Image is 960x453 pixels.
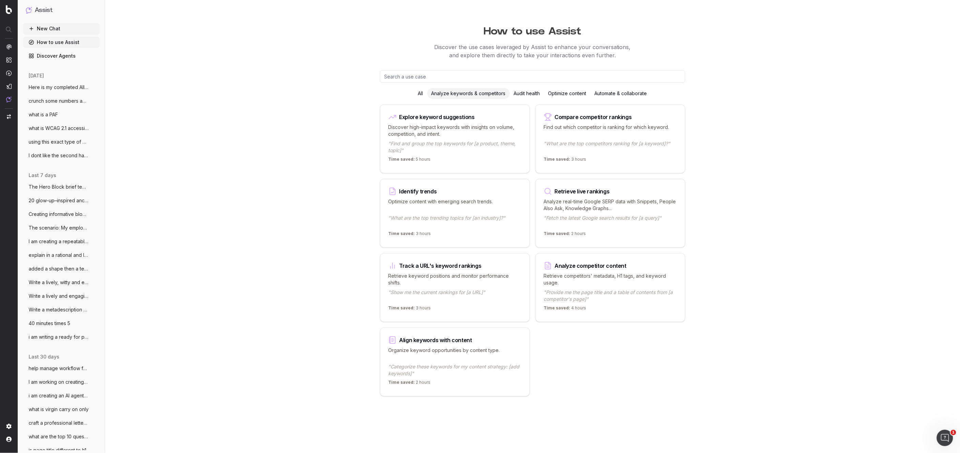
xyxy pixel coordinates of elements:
p: 5 hours [388,157,431,165]
img: Botify logo [6,5,12,14]
p: Optimize content with emerging search trends. [388,198,521,212]
span: i am creating an AI agent for seo conten [29,392,89,399]
button: Assist [26,5,97,15]
button: craft a professional letter for chargepb [23,418,100,428]
button: Write a metadescription for [PERSON_NAME] [23,304,100,315]
button: i am creating an AI agent for seo conten [23,390,100,401]
p: "Show me the current rankings for [a URL]" [388,289,521,303]
div: Analyze keywords & competitors [427,88,510,99]
span: Here is my completed All BBQs content pa [29,84,89,91]
div: Optimize content [544,88,591,99]
p: "What are the top competitors ranking for [a keyword]?" [544,140,677,154]
span: Write a lively and engaging metadescript [29,293,89,299]
span: The Hero Block brief template Engaging [29,184,89,190]
img: Activation [6,70,12,76]
p: Organize keyword opportunities by content type. [388,347,521,361]
h1: Assist [35,5,52,15]
img: Setting [6,424,12,429]
div: Compare competitor rankings [555,114,632,120]
button: The scenario: My employee is on to a sec [23,222,100,233]
button: Write a lively, witty and engaging meta [23,277,100,288]
span: 20 glow-up–inspired anchor text lines fo [29,197,89,204]
a: Discover Agents [23,50,100,61]
button: I am working on creating sub category co [23,377,100,388]
p: "What are the top trending topics for [an industry]?" [388,215,521,228]
button: The Hero Block brief template Engaging [23,181,100,192]
button: help manage workflow for this - includin [23,363,100,374]
a: How to use Assist [23,37,100,48]
button: 40 minutes times 5 [23,318,100,329]
button: Write a lively and engaging metadescript [23,291,100,302]
img: Assist [26,7,32,13]
button: 20 glow-up–inspired anchor text lines fo [23,195,100,206]
span: Time saved: [544,231,570,236]
input: Search a use case [380,70,685,83]
img: Switch project [7,114,11,119]
div: Retrieve live rankings [555,189,610,194]
span: I dont like the second half of this sent [29,152,89,159]
button: what is a PAF [23,109,100,120]
p: 4 hours [544,305,586,313]
button: I dont like the second half of this sent [23,150,100,161]
span: 1 [951,430,956,435]
p: 2 hours [388,380,431,388]
div: Identify trends [399,189,437,194]
span: help manage workflow for this - includin [29,365,89,372]
span: explain in a rational and logical manner [29,252,89,259]
button: Here is my completed All BBQs content pa [23,82,100,93]
span: crunch some numbers and gather data to g [29,98,89,104]
div: Track a URL's keyword rankings [399,263,482,268]
span: craft a professional letter for chargepb [29,420,89,426]
span: Time saved: [388,305,415,310]
p: 3 hours [544,157,586,165]
button: what is virgin carry on only [23,404,100,415]
p: Retrieve keyword positions and monitor performance shifts. [388,273,521,286]
button: explain in a rational and logical manner [23,250,100,261]
div: Align keywords with content [399,337,472,343]
span: [DATE] [29,72,44,79]
button: New Chat [23,23,100,34]
div: Audit health [510,88,544,99]
button: i am writing a ready for pick up email w [23,332,100,342]
span: Time saved: [388,231,415,236]
span: I am working on creating sub category co [29,379,89,385]
span: Write a lively, witty and engaging meta [29,279,89,286]
span: Time saved: [544,305,570,310]
p: 2 hours [544,231,586,239]
span: added a shape then a text box within on [29,265,89,272]
span: 40 minutes times 5 [29,320,70,327]
p: "Categorize these keywords for my content strategy: [add keywords]" [388,363,521,377]
p: "Provide me the page title and a table of contents from [a competitor's page]" [544,289,677,303]
span: Creating informative block (of this leng [29,211,89,218]
div: Explore keyword suggestions [399,114,475,120]
p: Discover high-impact keywords with insights on volume, competition, and intent. [388,124,521,137]
span: what is WCAG 2.1 accessibility requireme [29,125,89,132]
button: what is WCAG 2.1 accessibility requireme [23,123,100,134]
p: Find out which competitor is ranking for which keyword. [544,124,677,137]
button: I am creating a repeatable prompt to gen [23,236,100,247]
p: "Find and group the top keywords for [a product, theme, topic]" [388,140,521,154]
span: I am creating a repeatable prompt to gen [29,238,89,245]
p: 3 hours [388,231,431,239]
button: using this exact type of content templat [23,136,100,147]
button: what are the top 10 questions that shoul [23,431,100,442]
span: i am writing a ready for pick up email w [29,334,89,340]
div: Automate & collaborate [591,88,651,99]
span: what is virgin carry on only [29,406,89,413]
span: Time saved: [388,157,415,162]
span: Time saved: [544,157,570,162]
img: Intelligence [6,57,12,63]
img: Studio [6,84,12,89]
iframe: Intercom live chat [937,430,953,446]
button: added a shape then a text box within on [23,263,100,274]
span: what are the top 10 questions that shoul [29,433,89,440]
span: what is a PAF [29,111,58,118]
img: Analytics [6,44,12,49]
span: last 30 days [29,353,59,360]
span: Time saved: [388,380,415,385]
h1: How to use Assist [271,22,794,38]
button: Creating informative block (of this leng [23,209,100,220]
p: "Fetch the latest Google search results for [a query]" [544,215,677,228]
span: The scenario: My employee is on to a sec [29,224,89,231]
p: Retrieve competitors' metadata, H1 tags, and keyword usage. [544,273,677,286]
